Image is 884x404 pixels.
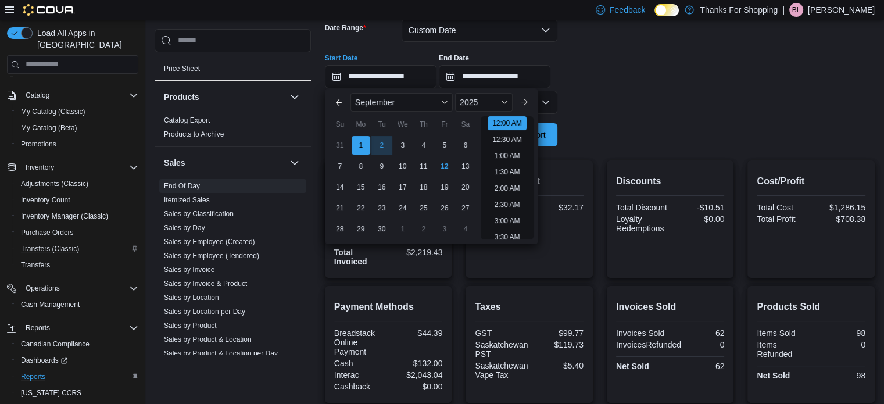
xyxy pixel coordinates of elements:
[26,163,54,172] span: Inventory
[814,214,865,224] div: $708.38
[334,359,386,368] div: Cash
[164,130,224,138] a: Products to Archive
[393,115,412,134] div: We
[164,209,234,219] span: Sales by Classification
[391,328,442,338] div: $44.39
[475,328,527,338] div: GST
[164,321,217,330] a: Sales by Product
[164,335,252,344] span: Sales by Product & Location
[16,121,138,135] span: My Catalog (Beta)
[164,65,200,73] a: Price Sheet
[489,230,524,244] li: 3:30 AM
[402,19,557,42] button: Custom Date
[352,136,370,155] div: day-1
[456,157,475,176] div: day-13
[164,195,210,205] span: Itemized Sales
[21,281,138,295] span: Operations
[481,116,534,239] ul: Time
[21,179,88,188] span: Adjustments (Classic)
[12,103,143,120] button: My Catalog (Classic)
[21,88,54,102] button: Catalog
[164,157,185,169] h3: Sales
[26,323,50,333] span: Reports
[16,193,138,207] span: Inventory Count
[16,242,84,256] a: Transfers (Classic)
[12,136,143,152] button: Promotions
[16,298,138,312] span: Cash Management
[26,284,60,293] span: Operations
[21,281,65,295] button: Operations
[373,199,391,217] div: day-23
[164,181,200,191] span: End Of Day
[541,98,550,107] button: Open list of options
[330,135,476,239] div: September, 2025
[435,220,454,238] div: day-3
[21,388,81,398] span: [US_STATE] CCRS
[373,220,391,238] div: day-30
[391,359,442,368] div: $132.00
[393,220,412,238] div: day-1
[21,88,138,102] span: Catalog
[16,193,75,207] a: Inventory Count
[331,220,349,238] div: day-28
[435,178,454,196] div: day-19
[16,337,94,351] a: Canadian Compliance
[757,328,808,338] div: Items Sold
[616,328,668,338] div: Invoices Sold
[164,224,205,232] a: Sales by Day
[373,115,391,134] div: Tu
[435,199,454,217] div: day-26
[488,116,527,130] li: 12:00 AM
[792,3,801,17] span: Bl
[782,3,785,17] p: |
[164,182,200,190] a: End Of Day
[12,176,143,192] button: Adjustments (Classic)
[789,3,803,17] div: Brianna-lynn Frederiksen
[164,116,210,124] a: Catalog Export
[16,226,138,239] span: Purchase Orders
[155,113,311,146] div: Products
[21,160,138,174] span: Inventory
[16,242,138,256] span: Transfers (Classic)
[21,195,70,205] span: Inventory Count
[460,98,478,107] span: 2025
[616,174,725,188] h2: Discounts
[352,220,370,238] div: day-29
[414,136,433,155] div: day-4
[475,361,528,380] div: Saskatchewan Vape Tax
[414,220,433,238] div: day-2
[455,93,513,112] div: Button. Open the year selector. 2025 is currently selected.
[700,3,778,17] p: Thanks For Shopping
[16,386,138,400] span: Washington CCRS
[164,294,219,302] a: Sales by Location
[16,177,93,191] a: Adjustments (Classic)
[414,157,433,176] div: day-11
[757,340,808,359] div: Items Refunded
[610,4,645,16] span: Feedback
[16,226,78,239] a: Purchase Orders
[21,260,50,270] span: Transfers
[21,123,77,133] span: My Catalog (Beta)
[164,116,210,125] span: Catalog Export
[12,369,143,385] button: Reports
[16,258,138,272] span: Transfers
[164,238,255,246] a: Sales by Employee (Created)
[489,214,524,228] li: 3:00 AM
[334,328,386,356] div: Breadstack Online Payment
[164,91,285,103] button: Products
[164,210,234,218] a: Sales by Classification
[16,137,61,151] a: Promotions
[164,265,214,274] span: Sales by Invoice
[16,177,138,191] span: Adjustments (Classic)
[164,308,245,316] a: Sales by Location per Day
[16,258,55,272] a: Transfers
[488,133,527,146] li: 12:30 AM
[814,371,865,380] div: 98
[2,87,143,103] button: Catalog
[21,212,108,221] span: Inventory Manager (Classic)
[325,23,366,33] label: Date Range
[164,251,259,260] span: Sales by Employee (Tendered)
[814,340,865,349] div: 0
[21,321,55,335] button: Reports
